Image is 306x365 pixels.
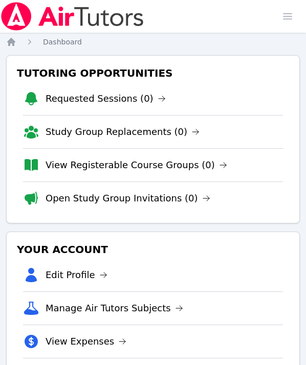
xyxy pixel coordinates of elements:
[15,240,291,259] h3: Your Account
[15,64,291,82] h3: Tutoring Opportunities
[46,191,210,206] a: Open Study Group Invitations (0)
[6,37,300,47] nav: Breadcrumb
[43,37,82,47] a: Dashboard
[46,268,107,282] a: Edit Profile
[43,38,82,46] span: Dashboard
[46,92,166,106] a: Requested Sessions (0)
[46,158,227,172] a: View Registerable Course Groups (0)
[46,125,200,139] a: Study Group Replacements (0)
[46,334,126,349] a: View Expenses
[46,301,183,315] a: Manage Air Tutors Subjects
